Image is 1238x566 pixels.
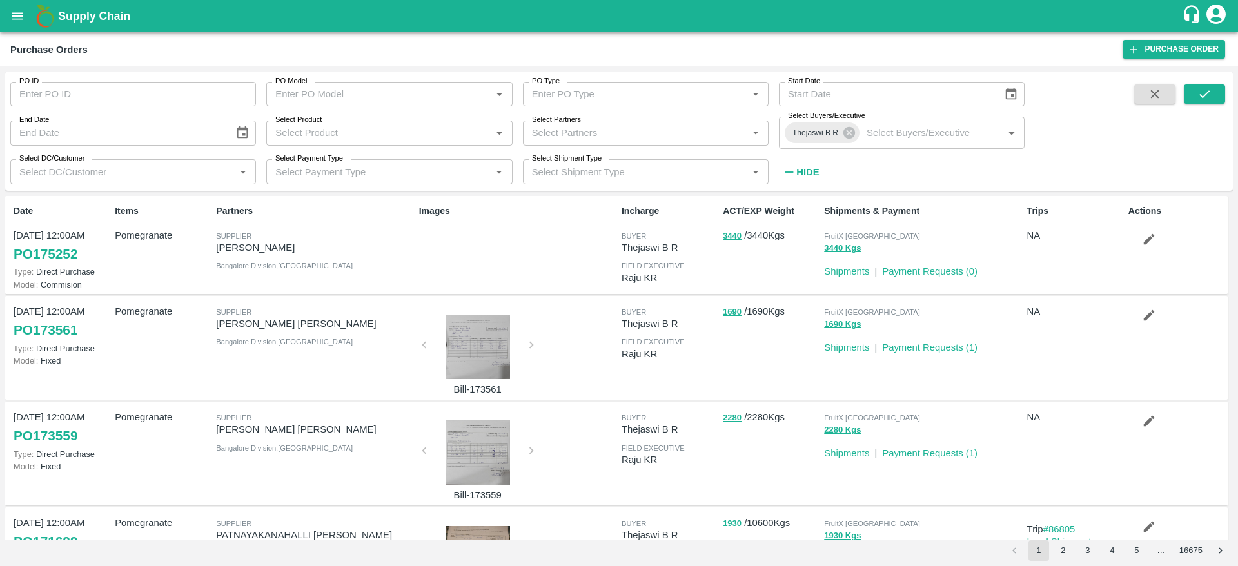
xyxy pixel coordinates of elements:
span: Thejaswi B R [785,126,846,140]
button: Open [235,164,251,181]
button: 1690 [723,305,742,320]
label: Select Shipment Type [532,153,602,164]
span: buyer [622,414,646,422]
p: Trips [1027,204,1123,218]
span: FruitX [GEOGRAPHIC_DATA] [824,232,920,240]
div: customer-support [1182,5,1204,28]
label: Select Product [275,115,322,125]
div: | [869,441,877,460]
p: Trip [1027,522,1123,536]
span: buyer [622,308,646,316]
button: Go to page 5 [1126,540,1147,561]
a: PO175252 [14,242,77,266]
span: Bangalore Division , [GEOGRAPHIC_DATA] [216,444,353,452]
span: Supplier [216,414,251,422]
span: Supplier [216,520,251,527]
button: Go to page 16675 [1175,540,1206,561]
p: Raju KR [622,271,718,285]
button: Open [491,164,507,181]
button: Go to next page [1210,540,1231,561]
input: Select Partners [527,124,743,141]
label: PO Model [275,76,308,86]
a: Shipments [824,342,869,353]
input: Select Product [270,124,487,141]
span: FruitX [GEOGRAPHIC_DATA] [824,414,920,422]
a: PO173559 [14,424,77,447]
button: Go to page 2 [1053,540,1074,561]
a: PO171629 [14,530,77,553]
input: Enter PO Type [527,86,727,102]
p: Thejaswi B R [622,422,718,436]
input: Enter PO Model [270,86,470,102]
p: Raju KR [622,347,718,361]
p: [DATE] 12:00AM [14,228,110,242]
label: Select DC/Customer [19,153,84,164]
p: / 2280 Kgs [723,410,819,425]
button: Go to page 3 [1077,540,1098,561]
span: Model: [14,356,38,366]
p: NA [1027,410,1123,424]
p: Thejaswi B R [622,528,718,542]
a: Purchase Order [1123,40,1225,59]
button: Open [747,86,764,102]
a: Supply Chain [58,7,1182,25]
span: Model: [14,280,38,289]
input: Enter PO ID [10,82,256,106]
input: Select DC/Customer [14,163,231,180]
p: Partners [216,204,413,218]
button: Choose date [230,121,255,145]
img: logo [32,3,58,29]
p: Pomegranate [115,304,211,318]
a: Payment Requests (1) [882,342,978,353]
div: Purchase Orders [10,41,88,58]
label: Select Buyers/Executive [788,111,865,121]
span: buyer [622,520,646,527]
p: [DATE] 12:00AM [14,516,110,530]
div: | [869,335,877,355]
a: PO173561 [14,318,77,342]
p: Shipments & Payment [824,204,1021,218]
p: NA [1027,228,1123,242]
button: 1930 Kgs [824,529,861,543]
button: 1690 Kgs [824,317,861,332]
label: Select Partners [532,115,581,125]
input: Select Shipment Type [527,163,743,180]
p: Fixed [14,460,110,473]
b: Supply Chain [58,10,130,23]
p: Pomegranate [115,410,211,424]
span: Model: [14,462,38,471]
span: Type: [14,449,34,459]
p: [DATE] 12:00AM [14,410,110,424]
label: PO Type [532,76,560,86]
span: Type: [14,267,34,277]
p: Bill-173559 [429,488,526,502]
p: NA [1027,304,1123,318]
span: Type: [14,344,34,353]
p: Fixed [14,355,110,367]
input: Select Payment Type [270,163,470,180]
nav: pagination navigation [1002,540,1233,561]
a: Payment Requests (1) [882,448,978,458]
button: 1930 [723,516,742,531]
button: page 1 [1028,540,1049,561]
span: FruitX [GEOGRAPHIC_DATA] [824,520,920,527]
p: PATNAYAKANAHALLI [PERSON_NAME] [PERSON_NAME] [216,528,413,557]
p: Bill-173561 [429,382,526,396]
p: Direct Purchase [14,448,110,460]
span: Supplier [216,232,251,240]
p: ACT/EXP Weight [723,204,819,218]
p: [PERSON_NAME] [PERSON_NAME] [216,422,413,436]
p: Pomegranate [115,228,211,242]
p: Items [115,204,211,218]
span: field executive [622,262,685,269]
label: Start Date [788,76,820,86]
a: Payment Requests (0) [882,266,978,277]
span: Bangalore Division , [GEOGRAPHIC_DATA] [216,262,353,269]
a: Load Shipment [1027,536,1092,547]
div: Thejaswi B R [785,122,860,143]
button: 2280 [723,411,742,425]
span: field executive [622,444,685,452]
label: End Date [19,115,49,125]
div: | [869,259,877,278]
label: PO ID [19,76,39,86]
